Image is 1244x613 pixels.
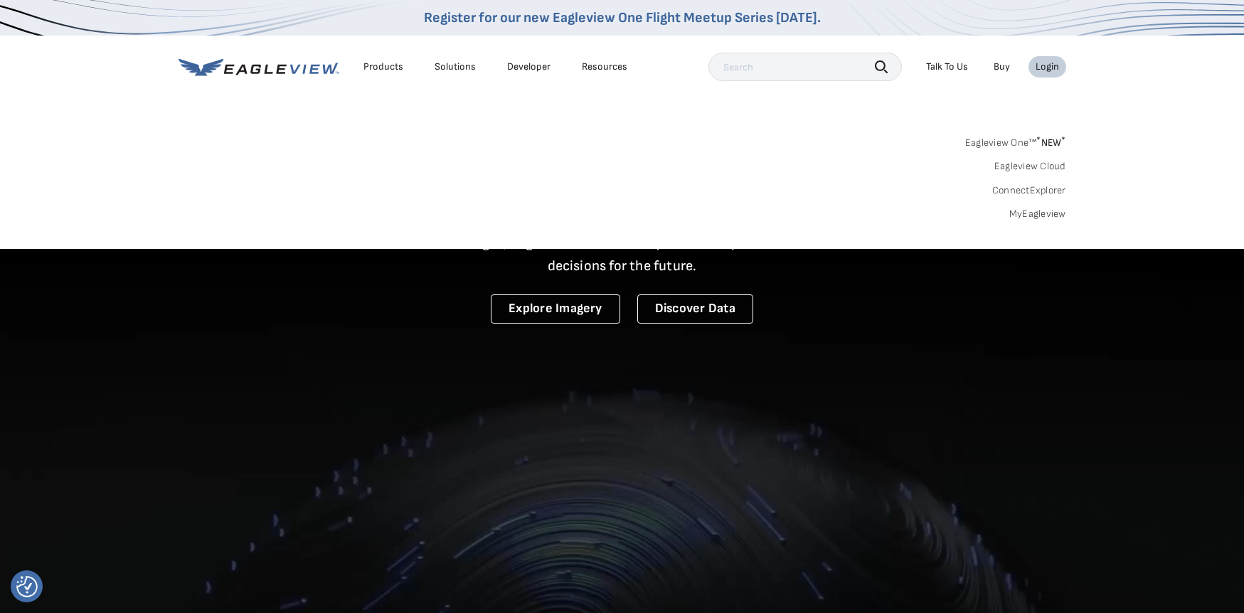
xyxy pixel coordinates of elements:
[1009,208,1066,220] a: MyEagleview
[708,53,902,81] input: Search
[582,60,627,73] div: Resources
[491,294,620,324] a: Explore Imagery
[994,60,1010,73] a: Buy
[424,9,821,26] a: Register for our new Eagleview One Flight Meetup Series [DATE].
[16,576,38,597] img: Revisit consent button
[1036,60,1059,73] div: Login
[363,60,403,73] div: Products
[435,60,476,73] div: Solutions
[507,60,551,73] a: Developer
[16,576,38,597] button: Consent Preferences
[965,132,1066,149] a: Eagleview One™*NEW*
[992,184,1066,197] a: ConnectExplorer
[1036,137,1065,149] span: NEW
[926,60,968,73] div: Talk To Us
[637,294,753,324] a: Discover Data
[994,160,1066,173] a: Eagleview Cloud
